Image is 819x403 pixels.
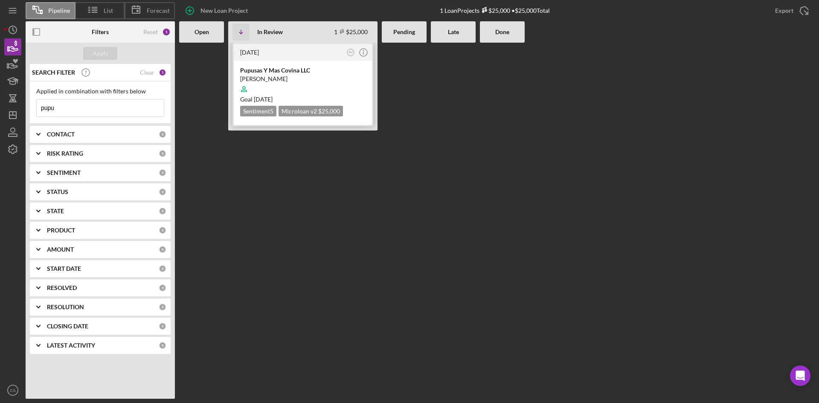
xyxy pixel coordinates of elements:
[775,2,793,19] div: Export
[47,188,68,195] b: STATUS
[140,69,154,76] div: Clear
[257,29,283,35] b: In Review
[440,7,550,14] div: 1 Loan Projects • $25,000 Total
[159,226,166,234] div: 0
[47,169,81,176] b: SENTIMENT
[143,29,158,35] div: Reset
[83,47,117,60] button: Apply
[240,66,366,75] div: Pupusas Y Mas Covina LLC
[159,130,166,138] div: 0
[334,28,368,35] div: 1 $25,000
[47,265,81,272] b: START DATE
[47,227,75,234] b: PRODUCT
[147,7,170,14] span: Forecast
[47,323,88,330] b: CLOSING DATE
[240,49,259,56] time: 2025-08-19 18:11
[10,388,15,393] text: CS
[47,284,77,291] b: RESOLVED
[162,28,171,36] div: 1
[254,96,273,103] time: 09/21/2025
[92,29,109,35] b: Filters
[790,365,810,386] div: Open Intercom Messenger
[159,342,166,349] div: 0
[159,284,166,292] div: 0
[479,7,510,14] div: $25,000
[47,304,84,310] b: RESOLUTION
[240,96,273,103] span: Goal
[159,150,166,157] div: 0
[393,29,415,35] b: Pending
[32,69,75,76] b: SEARCH FILTER
[495,29,509,35] b: Done
[345,47,357,58] button: BM
[349,51,353,54] text: BM
[232,43,373,126] a: [DATE]BMPupusas Y Mas Covina LLC[PERSON_NAME]Goal [DATE]Sentiment5Microloan v2 $25,000
[47,150,83,157] b: RISK RATING
[159,246,166,253] div: 0
[104,7,113,14] span: List
[195,29,209,35] b: Open
[318,107,340,115] span: $25,000
[159,322,166,330] div: 0
[36,88,164,95] div: Applied in combination with filters below
[200,2,248,19] div: New Loan Project
[4,382,21,399] button: CS
[159,69,166,76] div: 1
[159,265,166,273] div: 0
[47,131,75,138] b: CONTACT
[159,207,166,215] div: 0
[279,106,343,116] div: Microloan v2
[179,2,256,19] button: New Loan Project
[159,303,166,311] div: 0
[93,47,108,60] div: Apply
[47,208,64,215] b: STATE
[240,75,366,83] div: [PERSON_NAME]
[159,169,166,177] div: 0
[767,2,815,19] button: Export
[448,29,459,35] b: Late
[240,106,276,116] div: Sentiment 5
[48,7,70,14] span: Pipeline
[159,188,166,196] div: 0
[47,246,74,253] b: AMOUNT
[47,342,95,349] b: LATEST ACTIVITY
